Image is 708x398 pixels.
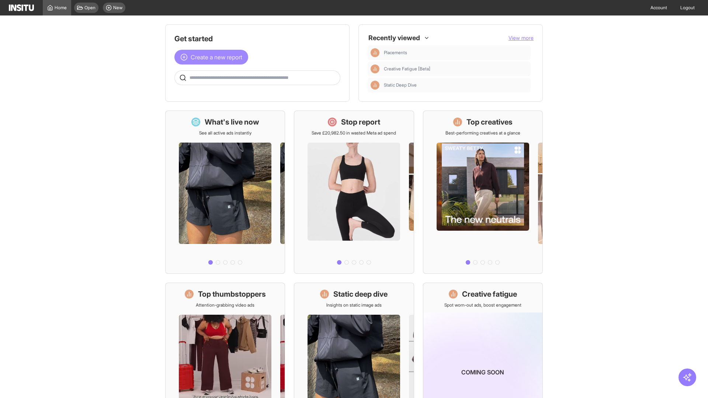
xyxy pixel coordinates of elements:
[341,117,380,127] h1: Stop report
[384,66,528,72] span: Creative Fatigue [Beta]
[371,81,379,90] div: Insights
[371,48,379,57] div: Insights
[326,302,382,308] p: Insights on static image ads
[9,4,34,11] img: Logo
[509,34,534,42] button: View more
[294,111,414,274] a: Stop reportSave £20,982.50 in wasted Meta ad spend
[466,117,513,127] h1: Top creatives
[174,34,340,44] h1: Get started
[423,111,543,274] a: Top creativesBest-performing creatives at a glance
[199,130,251,136] p: See all active ads instantly
[196,302,254,308] p: Attention-grabbing video ads
[384,50,407,56] span: Placements
[333,289,388,299] h1: Static deep dive
[384,50,528,56] span: Placements
[205,117,259,127] h1: What's live now
[165,111,285,274] a: What's live nowSee all active ads instantly
[509,35,534,41] span: View more
[113,5,122,11] span: New
[84,5,96,11] span: Open
[371,64,379,73] div: Insights
[384,82,417,88] span: Static Deep Dive
[198,289,266,299] h1: Top thumbstoppers
[174,50,248,64] button: Create a new report
[191,53,242,62] span: Create a new report
[55,5,67,11] span: Home
[312,130,396,136] p: Save £20,982.50 in wasted Meta ad spend
[445,130,520,136] p: Best-performing creatives at a glance
[384,66,430,72] span: Creative Fatigue [Beta]
[384,82,528,88] span: Static Deep Dive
